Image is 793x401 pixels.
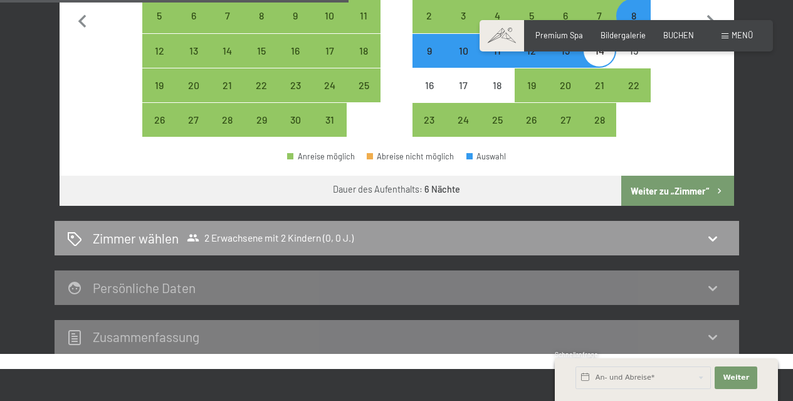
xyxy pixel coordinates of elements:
[515,34,549,68] div: Anreise nicht möglich
[348,46,379,77] div: 18
[142,68,176,102] div: Anreise möglich
[516,46,547,77] div: 12
[446,68,480,102] div: Anreise nicht möglich
[535,30,583,40] a: Premium Spa
[616,34,650,68] div: Anreise nicht möglich
[584,46,615,77] div: 14
[448,115,479,146] div: 24
[244,68,278,102] div: Thu Jan 22 2026
[178,11,209,42] div: 6
[412,34,446,68] div: Anreise möglich
[244,68,278,102] div: Anreise möglich
[584,80,615,112] div: 21
[549,34,582,68] div: Anreise nicht möglich
[582,103,616,137] div: Anreise möglich
[732,30,753,40] span: Menü
[412,68,446,102] div: Anreise nicht möglich
[244,103,278,137] div: Anreise möglich
[280,11,311,42] div: 9
[246,11,277,42] div: 8
[142,34,176,68] div: Anreise möglich
[412,68,446,102] div: Mon Feb 16 2026
[549,68,582,102] div: Anreise möglich
[414,11,445,42] div: 2
[178,115,209,146] div: 27
[555,351,598,358] span: Schnellanfrage
[212,115,243,146] div: 28
[550,80,581,112] div: 20
[414,80,445,112] div: 16
[480,34,514,68] div: Wed Feb 11 2026
[314,11,345,42] div: 10
[448,80,479,112] div: 17
[515,68,549,102] div: Thu Feb 19 2026
[244,34,278,68] div: Thu Jan 15 2026
[314,46,345,77] div: 17
[278,34,312,68] div: Anreise möglich
[480,103,514,137] div: Anreise möglich
[280,115,311,146] div: 30
[663,30,694,40] span: BUCHEN
[617,80,649,112] div: 22
[144,80,175,112] div: 19
[211,103,244,137] div: Wed Jan 28 2026
[93,280,196,296] h2: Persönliche Daten
[414,46,445,77] div: 9
[314,115,345,146] div: 31
[582,68,616,102] div: Sat Feb 21 2026
[347,68,381,102] div: Sun Jan 25 2026
[348,11,379,42] div: 11
[144,11,175,42] div: 5
[515,103,549,137] div: Thu Feb 26 2026
[178,80,209,112] div: 20
[516,11,547,42] div: 5
[723,373,749,383] span: Weiter
[187,232,354,244] span: 2 Erwachsene mit 2 Kindern (0, 0 J.)
[212,46,243,77] div: 14
[601,30,646,40] span: Bildergalerie
[515,103,549,137] div: Anreise möglich
[480,103,514,137] div: Wed Feb 25 2026
[584,11,615,42] div: 7
[177,34,211,68] div: Tue Jan 13 2026
[617,46,649,77] div: 15
[466,152,507,161] div: Auswahl
[347,34,381,68] div: Anreise möglich
[549,68,582,102] div: Fri Feb 20 2026
[616,68,650,102] div: Anreise möglich
[582,68,616,102] div: Anreise möglich
[278,103,312,137] div: Anreise möglich
[412,34,446,68] div: Mon Feb 09 2026
[446,103,480,137] div: Anreise möglich
[347,34,381,68] div: Sun Jan 18 2026
[278,103,312,137] div: Fri Jan 30 2026
[278,34,312,68] div: Fri Jan 16 2026
[480,68,514,102] div: Anreise nicht möglich
[481,115,513,146] div: 25
[414,115,445,146] div: 23
[348,80,379,112] div: 25
[212,80,243,112] div: 21
[333,183,460,196] div: Dauer des Aufenthalts:
[584,115,615,146] div: 28
[211,103,244,137] div: Anreise möglich
[177,68,211,102] div: Tue Jan 20 2026
[212,11,243,42] div: 7
[549,34,582,68] div: Fri Feb 13 2026
[550,46,581,77] div: 13
[280,46,311,77] div: 16
[515,68,549,102] div: Anreise möglich
[617,11,649,42] div: 8
[582,34,616,68] div: Sat Feb 14 2026
[178,46,209,77] div: 13
[313,103,347,137] div: Anreise möglich
[481,80,513,112] div: 18
[446,34,480,68] div: Tue Feb 10 2026
[550,115,581,146] div: 27
[480,34,514,68] div: Anreise nicht möglich
[516,80,547,112] div: 19
[244,103,278,137] div: Thu Jan 29 2026
[278,68,312,102] div: Anreise möglich
[93,329,199,345] h2: Zusammen­fassung
[313,103,347,137] div: Sat Jan 31 2026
